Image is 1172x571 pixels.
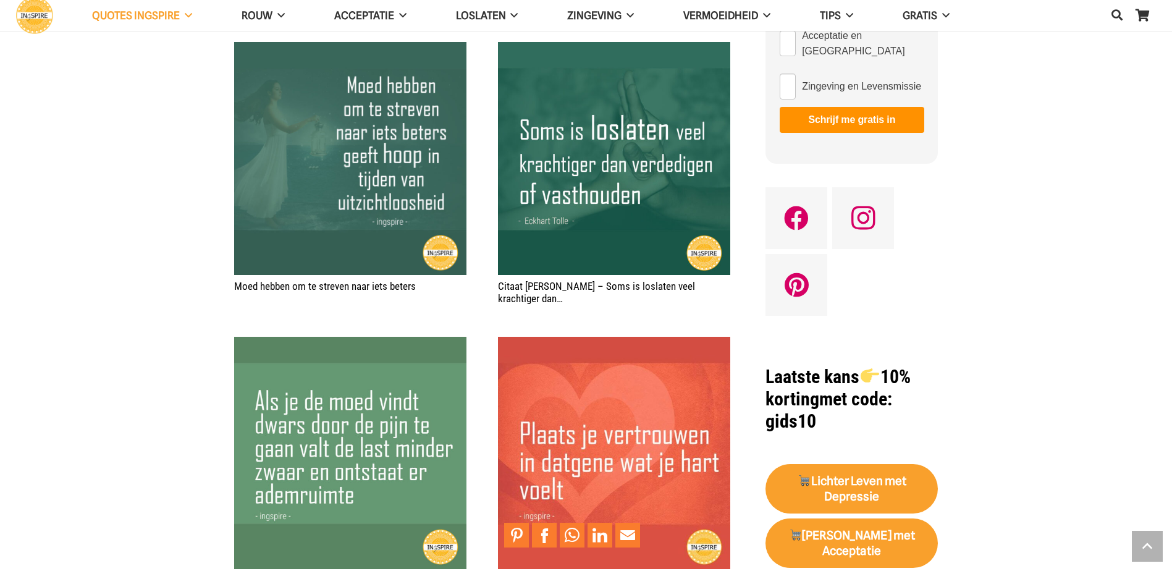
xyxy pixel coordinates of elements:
li: Facebook [532,523,560,548]
li: LinkedIn [588,523,615,548]
a: Share to WhatsApp [560,523,584,548]
a: Citaat Eckhart Tolle – Soms is loslaten veel krachtiger dan… [498,43,730,56]
strong: Lichter Leven met Depressie [798,474,906,504]
a: Share to Facebook [532,523,557,548]
input: Acceptatie en [GEOGRAPHIC_DATA] [780,30,796,56]
a: Share to LinkedIn [588,523,612,548]
span: Zingeving [567,9,622,22]
a: Instagram [832,187,894,249]
li: Pinterest [504,523,532,548]
a: Pinterest [765,254,827,316]
a: Zoeken [1105,1,1129,30]
img: Als je de moed vindt dwars door de pijn te gaan valt de last minder zwaar en ontstaat er ademruim... [234,337,466,569]
a: Citaat Ingspire: Plaats je vertrouwen in datgene wat je hart voelt [498,338,730,350]
a: Facebook [765,187,827,249]
button: Schrijf me gratis in [780,107,924,133]
span: GRATIS [903,9,937,22]
img: 🛒 [790,529,801,541]
span: TIPS [820,9,841,22]
a: Citaat [PERSON_NAME] – Soms is loslaten veel krachtiger dan… [498,280,695,305]
span: Loslaten [456,9,506,22]
a: 🛒[PERSON_NAME] met Acceptatie [765,518,938,568]
img: 🛒 [798,475,810,486]
input: Zingeving en Levensmissie [780,74,796,99]
h1: met code: gids10 [765,366,938,433]
a: Pin to Pinterest [504,523,529,548]
span: QUOTES INGSPIRE [92,9,180,22]
img: 👉 [861,366,879,385]
a: Mail to Email This [615,523,640,548]
strong: [PERSON_NAME] met Acceptatie [788,528,915,558]
span: ROUW [242,9,272,22]
a: Moed hebben om te streven naar iets beters [234,43,466,56]
li: Email This [615,523,643,548]
span: Acceptatie en [GEOGRAPHIC_DATA] [802,28,924,59]
li: WhatsApp [560,523,588,548]
span: Acceptatie [334,9,394,22]
span: Zingeving en Levensmissie [802,78,921,94]
a: Inzicht Mindfulness: Als je de moed vindt dwars door de pijn te gaan.. [234,338,466,350]
a: 🛒Lichter Leven met Depressie [765,464,938,514]
img: Prachtig citiaat: • Moed hebben om te streven naar iets beters geeft hoop in uitzichtloze tijden ... [234,42,466,274]
a: Moed hebben om te streven naar iets beters [234,280,416,292]
img: Citaat over loslaten van Eckhart Tolle - Soms is loslaten veel krachtiger dan verdedigen of vasth... [498,42,730,274]
span: VERMOEIDHEID [683,9,758,22]
a: Terug naar top [1132,531,1163,562]
img: Citaat over Vertrouwen vinden - Plaats je vertrouwen in datgene wat je hart voelt - quote door in... [498,337,730,569]
strong: Laatste kans 10% korting [765,366,911,410]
